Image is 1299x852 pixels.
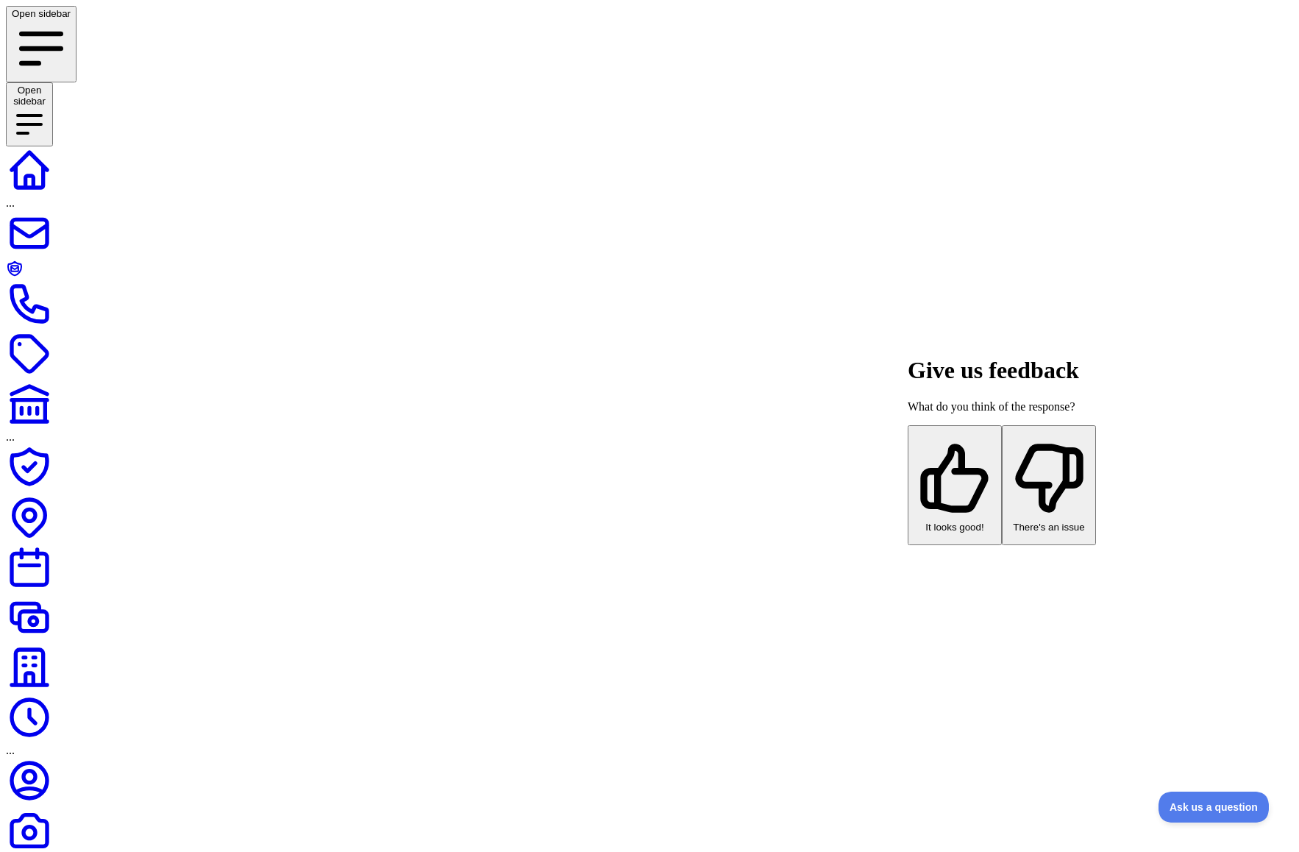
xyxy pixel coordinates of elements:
button: Open sidebar [6,6,76,82]
span: Open sidebar [13,85,46,107]
div: ... [6,744,53,757]
button: It looks good! [908,425,1002,545]
iframe: Toggle Customer Support [1159,792,1270,823]
span: Open sidebar [12,8,71,19]
p: What do you think of the response? [908,400,1096,413]
button: Open sidebar [6,82,53,146]
div: ... [6,430,53,444]
div: ... [6,196,53,210]
h1: Give us feedback [908,357,1096,384]
button: There's an issue [1002,425,1096,545]
p: There's an issue [1008,437,1090,533]
p: It looks good! [914,437,996,533]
